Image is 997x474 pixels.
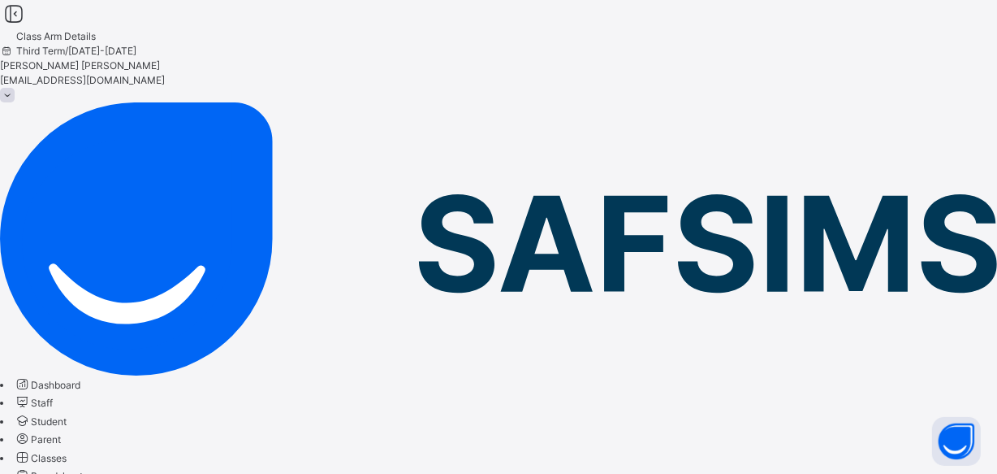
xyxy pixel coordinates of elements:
[31,415,67,428] span: Student
[31,379,80,391] span: Dashboard
[31,433,61,446] span: Parent
[14,397,53,409] a: Staff
[14,433,61,446] a: Parent
[14,415,67,428] a: Student
[14,452,67,464] a: Classes
[14,379,80,391] a: Dashboard
[31,397,53,409] span: Staff
[932,417,981,466] button: Open asap
[31,452,67,464] span: Classes
[16,30,96,42] span: Class Arm Details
